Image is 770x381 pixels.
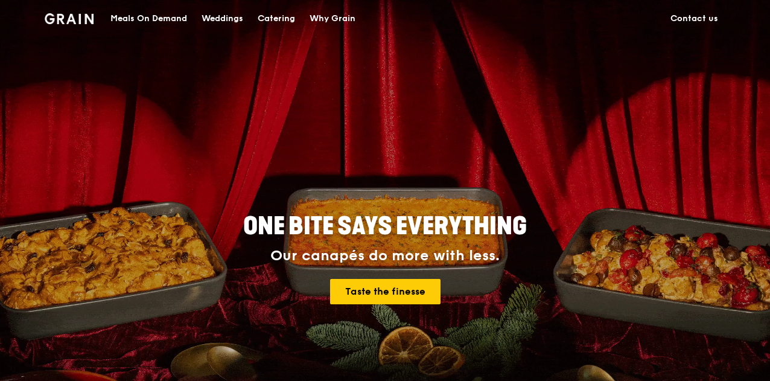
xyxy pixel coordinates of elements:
div: Our canapés do more with less. [168,248,602,264]
div: Meals On Demand [110,1,187,37]
div: Why Grain [310,1,355,37]
a: Contact us [663,1,725,37]
div: Catering [258,1,295,37]
a: Taste the finesse [330,279,441,304]
a: Why Grain [302,1,363,37]
span: ONE BITE SAYS EVERYTHING [243,212,527,241]
img: Grain [45,13,94,24]
div: Weddings [202,1,243,37]
a: Weddings [194,1,250,37]
a: Catering [250,1,302,37]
